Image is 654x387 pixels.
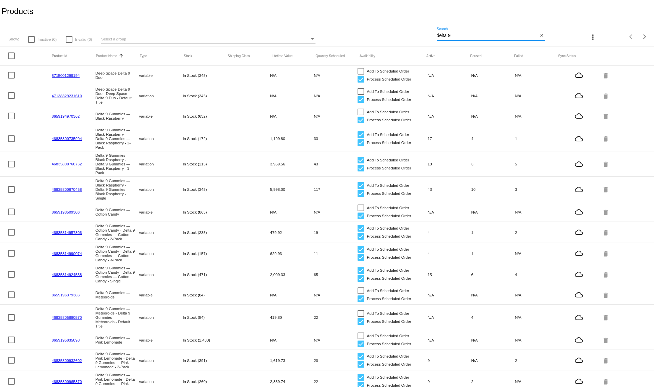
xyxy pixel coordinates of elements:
[602,269,610,280] mat-icon: delete
[602,159,610,169] mat-icon: delete
[559,313,599,321] mat-icon: cloud_queue
[602,184,610,195] mat-icon: delete
[514,54,523,58] button: Change sorting for TotalQuantityFailed
[314,160,358,168] mat-cell: 43
[559,71,599,79] mat-icon: cloud_queue
[95,243,139,264] mat-cell: Delta 9 Gummies — Cotton Candy - Delta 9 Gummies — Cotton Candy - 3-Pack
[367,332,409,340] span: Add To Scheduled Order
[52,272,82,277] a: 46835814924538
[139,112,183,120] mat-cell: variable
[515,336,559,344] mat-cell: N/A
[139,250,183,257] mat-cell: variation
[602,133,610,144] mat-icon: delete
[426,54,435,58] button: Change sorting for TotalQuantityScheduledActive
[471,72,515,79] mat-cell: N/A
[602,335,610,345] mat-icon: delete
[428,135,471,142] mat-cell: 17
[270,229,314,236] mat-cell: 479.92
[139,378,183,385] mat-cell: variation
[183,160,226,168] mat-cell: In Stock (115)
[272,54,293,58] button: Change sorting for LifetimeValue
[314,208,358,216] mat-cell: N/A
[95,69,139,81] mat-cell: Deep Space Delta 9 Duo
[559,356,599,364] mat-icon: cloud_queue
[428,185,471,193] mat-cell: 43
[314,313,358,321] mat-cell: 22
[559,291,599,299] mat-icon: cloud_queue
[602,355,610,366] mat-icon: delete
[314,185,358,193] mat-cell: 117
[471,378,515,385] mat-cell: 2
[428,271,471,278] mat-cell: 15
[183,208,226,216] mat-cell: In Stock (863)
[602,207,610,217] mat-icon: delete
[2,7,33,16] h2: Products
[602,290,610,300] mat-icon: delete
[367,309,409,317] span: Add To Scheduled Order
[515,291,559,299] mat-cell: N/A
[367,88,409,96] span: Add To Scheduled Order
[471,160,515,168] mat-cell: 3
[270,112,314,120] mat-cell: N/A
[367,164,411,172] span: Process Scheduled Order
[471,336,515,344] mat-cell: N/A
[315,54,345,58] button: Change sorting for QuantityScheduled
[183,291,226,299] mat-cell: In Stock (84)
[367,224,409,232] span: Add To Scheduled Order
[314,271,358,278] mat-cell: 65
[538,32,545,39] button: Clear
[52,210,80,214] a: 8659198509306
[139,313,183,321] mat-cell: variation
[95,289,139,301] mat-cell: Delta 9 Gummies — Meteoroids
[515,185,559,193] mat-cell: 3
[183,378,226,385] mat-cell: In Stock (260)
[52,315,82,319] a: 46835805880570
[52,293,80,297] a: 8659196379386
[367,266,409,274] span: Add To Scheduled Order
[95,177,139,202] mat-cell: Delta 9 Gummies — Black Raspberry - Delta 9 Gummies — Black Raspberry - Single
[183,250,226,257] mat-cell: In Stock (157)
[96,54,117,58] button: Change sorting for ProductName
[95,305,139,330] mat-cell: Delta 9 Gummies — Meteoroids - Delta 9 Gummies — Meteoroids - Default Title
[515,135,559,142] mat-cell: 1
[428,291,471,299] mat-cell: N/A
[95,334,139,346] mat-cell: Delta 9 Gummies — Pink Lemonade
[139,336,183,344] mat-cell: variable
[515,72,559,79] mat-cell: N/A
[184,54,192,58] button: Change sorting for StockLevel
[367,352,409,360] span: Add To Scheduled Order
[270,160,314,168] mat-cell: 3,959.56
[183,229,226,236] mat-cell: In Stock (235)
[52,54,67,58] button: Change sorting for ExternalId
[8,37,19,41] span: Show:
[559,228,599,236] mat-icon: cloud_queue
[314,112,358,120] mat-cell: N/A
[314,357,358,364] mat-cell: 20
[314,72,358,79] mat-cell: N/A
[183,357,226,364] mat-cell: In Stock (391)
[139,357,183,364] mat-cell: variation
[314,336,358,344] mat-cell: N/A
[428,378,471,385] mat-cell: 9
[367,317,411,326] span: Process Scheduled Order
[428,92,471,100] mat-cell: N/A
[602,70,610,81] mat-icon: delete
[471,185,515,193] mat-cell: 10
[471,250,515,257] mat-cell: 1
[139,229,183,236] mat-cell: variation
[270,271,314,278] mat-cell: 2,009.33
[270,291,314,299] mat-cell: N/A
[95,222,139,243] mat-cell: Delta 9 Gummies — Cotton Candy - Delta 9 Gummies — Cotton Candy - 2-Pack
[52,73,80,78] a: 8715001299194
[95,151,139,176] mat-cell: Delta 9 Gummies — Black Raspberry - Delta 9 Gummies — Black Raspberry - 3-Pack
[139,271,183,278] mat-cell: variation
[515,92,559,100] mat-cell: N/A
[559,270,599,278] mat-icon: cloud_queue
[367,139,411,147] span: Process Scheduled Order
[183,72,226,79] mat-cell: In Stock (345)
[470,54,481,58] button: Change sorting for TotalQuantityScheduledPaused
[559,160,599,168] mat-icon: cloud_queue
[95,350,139,371] mat-cell: Delta 9 Gummies — Pink Lemonade - Delta 9 Gummies — Pink Lemonade - 2-Pack
[228,54,250,58] button: Change sorting for ShippingClass
[602,376,610,387] mat-icon: delete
